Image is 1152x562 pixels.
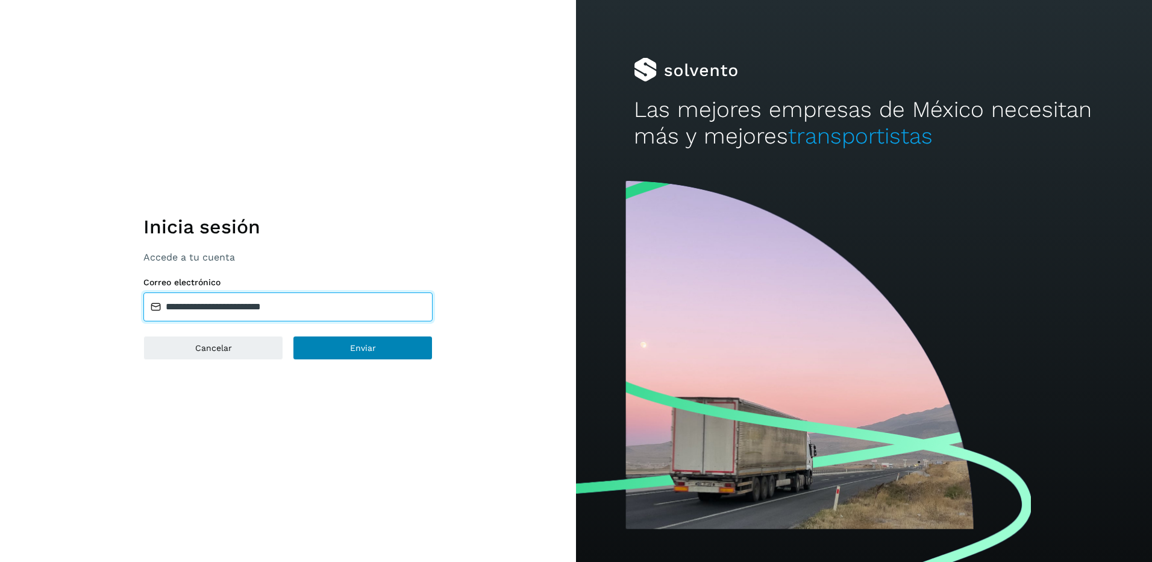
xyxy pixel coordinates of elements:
button: Enviar [293,336,433,360]
span: transportistas [788,123,933,149]
button: Cancelar [143,336,283,360]
label: Correo electrónico [143,277,433,288]
p: Accede a tu cuenta [143,251,433,263]
span: Enviar [350,344,376,352]
h1: Inicia sesión [143,215,433,238]
h2: Las mejores empresas de México necesitan más y mejores [634,96,1095,150]
span: Cancelar [195,344,232,352]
